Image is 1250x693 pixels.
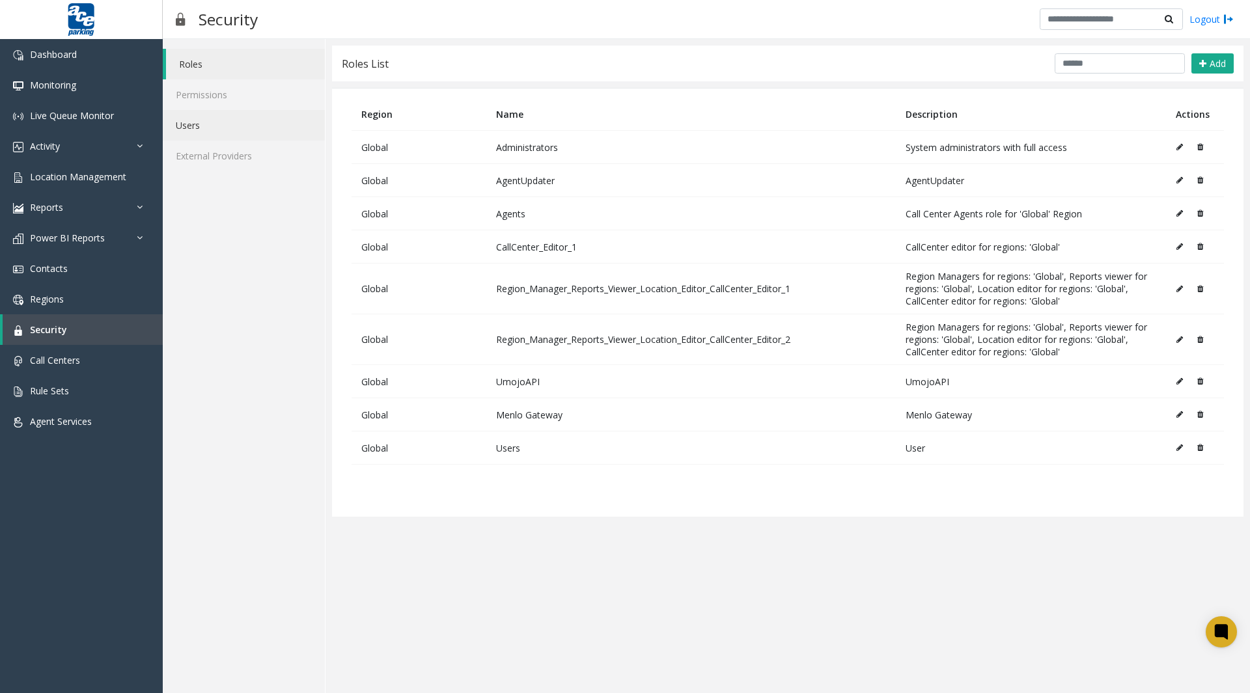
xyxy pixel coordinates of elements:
td: AgentUpdater [896,164,1166,197]
td: Global [352,197,486,230]
span: Rule Sets [30,385,69,397]
span: Activity [30,140,60,152]
td: User [896,431,1166,465]
td: Region_Manager_Reports_Viewer_Location_Editor_CallCenter_Editor_1 [486,264,896,314]
h3: Security [192,3,264,35]
span: Reports [30,201,63,213]
img: 'icon' [13,234,23,244]
td: Call Center Agents role for 'Global' Region [896,197,1166,230]
img: 'icon' [13,172,23,183]
img: 'icon' [13,295,23,305]
a: Permissions [163,79,325,110]
td: Administrators [486,131,896,164]
span: Contacts [30,262,68,275]
span: Location Management [30,170,126,183]
img: 'icon' [13,387,23,397]
span: Power BI Reports [30,232,105,244]
td: Menlo Gateway [896,398,1166,431]
img: 'icon' [13,203,23,213]
td: Global [352,230,486,264]
img: 'icon' [13,111,23,122]
td: Global [352,314,486,365]
span: Monitoring [30,79,76,91]
a: Logout [1189,12,1234,26]
td: Region_Manager_Reports_Viewer_Location_Editor_CallCenter_Editor_2 [486,314,896,365]
img: pageIcon [176,3,186,35]
a: Users [163,110,325,141]
span: Dashboard [30,48,77,61]
img: 'icon' [13,325,23,336]
th: Name [486,98,896,131]
img: 'icon' [13,50,23,61]
td: UmojoAPI [896,365,1166,398]
span: Security [30,323,67,336]
span: Agent Services [30,415,92,428]
div: Roles List [342,55,389,72]
img: 'icon' [13,142,23,152]
th: Description [896,98,1166,131]
td: Global [352,431,486,465]
button: Add [1191,53,1234,74]
td: Region Managers for regions: 'Global', Reports viewer for regions: 'Global', Location editor for ... [896,264,1166,314]
img: 'icon' [13,81,23,91]
td: Menlo Gateway [486,398,896,431]
img: 'icon' [13,264,23,275]
th: Region [352,98,486,131]
td: Global [352,131,486,164]
td: AgentUpdater [486,164,896,197]
td: CallCenter_Editor_1 [486,230,896,264]
span: Add [1210,57,1226,70]
img: 'icon' [13,417,23,428]
span: Call Centers [30,354,80,366]
td: System administrators with full access [896,131,1166,164]
td: Users [486,431,896,465]
td: Global [352,398,486,431]
span: Live Queue Monitor [30,109,114,122]
a: Roles [166,49,325,79]
td: Agents [486,197,896,230]
span: Regions [30,293,64,305]
th: Actions [1166,98,1224,131]
td: UmojoAPI [486,365,896,398]
td: Global [352,264,486,314]
img: logout [1223,12,1234,26]
td: Global [352,164,486,197]
a: Security [3,314,163,345]
td: Global [352,365,486,398]
td: CallCenter editor for regions: 'Global' [896,230,1166,264]
td: Region Managers for regions: 'Global', Reports viewer for regions: 'Global', Location editor for ... [896,314,1166,365]
a: External Providers [163,141,325,171]
img: 'icon' [13,356,23,366]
